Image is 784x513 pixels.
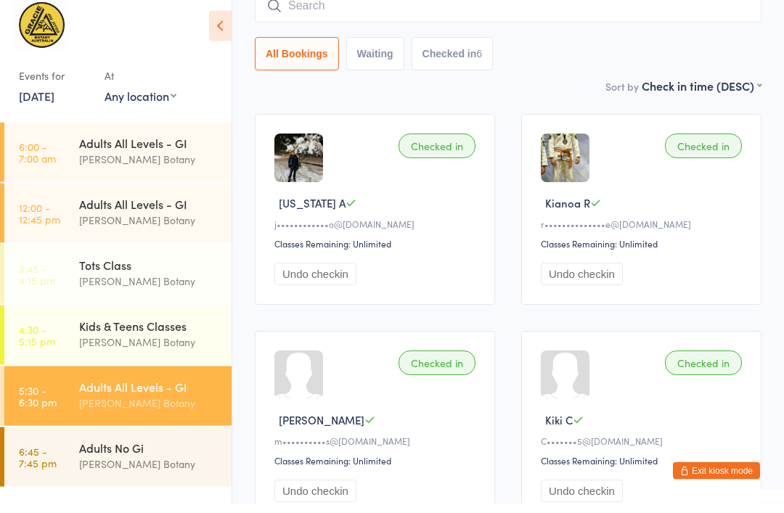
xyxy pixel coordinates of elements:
[545,422,573,438] span: Kiki C
[79,449,219,465] div: Adults No Gi
[79,388,219,404] div: Adults All Levels - GI
[541,490,623,512] button: Undo checkin
[541,144,589,192] img: image1657619387.png
[541,228,746,240] div: r••••••••••••••e@[DOMAIN_NAME]
[279,205,346,221] span: [US_STATE] A
[665,144,742,168] div: Checked in
[399,361,475,385] div: Checked in
[79,144,219,160] div: Adults All Levels - GI
[105,73,176,97] div: At
[4,254,232,313] a: 3:45 -4:15 pmTots Class[PERSON_NAME] Botany
[545,205,590,221] span: Kianoa R
[541,247,746,260] div: Classes Remaining: Unlimited
[15,11,69,59] img: Gracie Botany
[274,464,480,477] div: Classes Remaining: Unlimited
[4,437,232,496] a: 6:45 -7:45 pmAdults No Gi[PERSON_NAME] Botany
[19,272,55,295] time: 3:45 - 4:15 pm
[4,132,232,192] a: 6:00 -7:00 amAdults All Levels - GI[PERSON_NAME] Botany
[79,205,219,221] div: Adults All Levels - GI
[279,422,364,438] span: [PERSON_NAME]
[19,333,55,356] time: 4:30 - 5:15 pm
[476,58,482,70] div: 6
[19,150,56,173] time: 6:00 - 7:00 am
[274,273,356,295] button: Undo checkin
[412,47,494,81] button: Checked in6
[399,144,475,168] div: Checked in
[79,266,219,282] div: Tots Class
[4,315,232,374] a: 4:30 -5:15 pmKids & Teens Classes[PERSON_NAME] Botany
[79,221,219,238] div: [PERSON_NAME] Botany
[605,89,639,104] label: Sort by
[541,273,623,295] button: Undo checkin
[19,97,54,113] a: [DATE]
[665,361,742,385] div: Checked in
[274,490,356,512] button: Undo checkin
[541,464,746,477] div: Classes Remaining: Unlimited
[346,47,404,81] button: Waiting
[274,445,480,457] div: m••••••••••s@[DOMAIN_NAME]
[79,160,219,177] div: [PERSON_NAME] Botany
[255,47,339,81] button: All Bookings
[19,73,90,97] div: Events for
[79,327,219,343] div: Kids & Teens Classes
[79,404,219,421] div: [PERSON_NAME] Botany
[541,445,746,457] div: C•••••••5@[DOMAIN_NAME]
[19,211,60,234] time: 12:00 - 12:45 pm
[274,144,323,192] img: image1714044437.png
[274,247,480,260] div: Classes Remaining: Unlimited
[79,465,219,482] div: [PERSON_NAME] Botany
[4,193,232,253] a: 12:00 -12:45 pmAdults All Levels - GI[PERSON_NAME] Botany
[274,228,480,240] div: j••••••••••••o@[DOMAIN_NAME]
[642,88,761,104] div: Check in time (DESC)
[4,376,232,435] a: 5:30 -6:30 pmAdults All Levels - GI[PERSON_NAME] Botany
[79,343,219,360] div: [PERSON_NAME] Botany
[79,282,219,299] div: [PERSON_NAME] Botany
[19,455,57,478] time: 6:45 - 7:45 pm
[19,394,57,417] time: 5:30 - 6:30 pm
[105,97,176,113] div: Any location
[673,472,760,489] button: Exit kiosk mode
